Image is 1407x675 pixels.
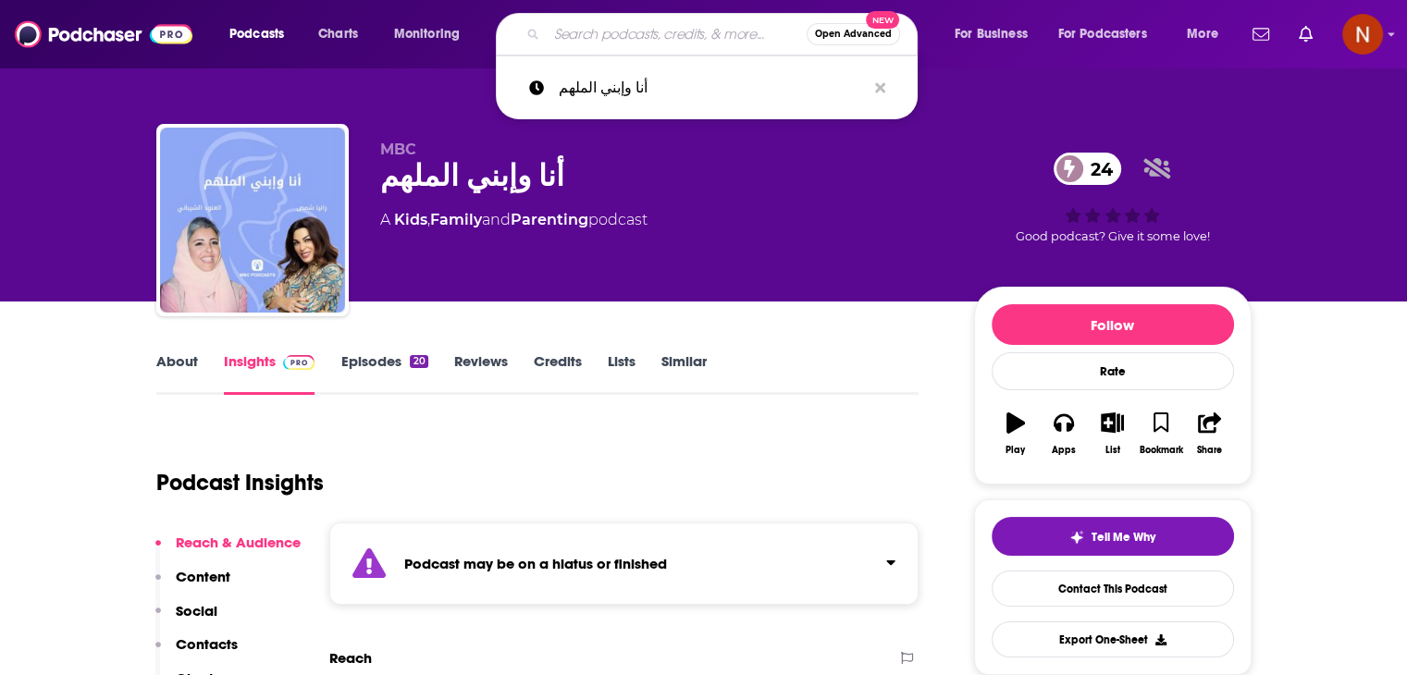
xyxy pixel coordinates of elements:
input: Search podcasts, credits, & more... [547,19,807,49]
span: Good podcast? Give it some love! [1016,229,1210,243]
button: Bookmark [1137,400,1185,467]
button: Contacts [155,635,238,669]
button: Follow [992,304,1234,345]
span: , [427,211,430,228]
img: User Profile [1342,14,1383,55]
span: New [866,11,899,29]
span: More [1187,21,1218,47]
span: 24 [1072,153,1122,185]
span: For Podcasters [1058,21,1147,47]
span: Monitoring [394,21,460,47]
a: Kids [394,211,427,228]
a: Show notifications dropdown [1291,18,1320,50]
div: List [1105,445,1120,456]
div: Rate [992,352,1234,390]
p: أنا وإبني الملهم [559,64,866,112]
div: Apps [1052,445,1076,456]
button: Play [992,400,1040,467]
a: Similar [661,352,707,395]
a: Parenting [511,211,588,228]
button: open menu [942,19,1051,49]
div: A podcast [380,209,648,231]
a: Credits [534,352,582,395]
a: Episodes20 [340,352,427,395]
section: Click to expand status details [329,522,919,605]
div: Share [1197,445,1222,456]
button: Reach & Audience [155,534,301,568]
h2: Reach [329,649,372,667]
a: أنا وإبني الملهم [496,64,918,112]
button: open menu [1174,19,1241,49]
button: List [1088,400,1136,467]
div: 20 [410,355,427,368]
span: Tell Me Why [1092,530,1155,545]
strong: Podcast may be on a hiatus or finished [404,555,667,572]
button: Content [155,568,230,602]
span: and [482,211,511,228]
p: Social [176,602,217,620]
div: Bookmark [1139,445,1182,456]
button: Export One-Sheet [992,621,1234,657]
img: tell me why sparkle [1069,530,1084,545]
a: Charts [306,19,369,49]
button: Apps [1040,400,1088,467]
span: MBC [380,141,416,158]
p: Contacts [176,635,238,653]
a: Reviews [454,352,508,395]
a: About [156,352,198,395]
img: Podchaser Pro [283,355,315,370]
span: Open Advanced [815,30,892,39]
a: 24 [1054,153,1122,185]
div: Search podcasts, credits, & more... [513,13,935,55]
button: Social [155,602,217,636]
span: Logged in as AdelNBM [1342,14,1383,55]
button: Share [1185,400,1233,467]
button: open menu [1046,19,1174,49]
div: 24Good podcast? Give it some love! [974,141,1252,255]
p: Reach & Audience [176,534,301,551]
span: Podcasts [229,21,284,47]
img: Podchaser - Follow, Share and Rate Podcasts [15,17,192,52]
a: InsightsPodchaser Pro [224,352,315,395]
button: open menu [216,19,308,49]
a: Contact This Podcast [992,571,1234,607]
a: Show notifications dropdown [1245,18,1277,50]
button: Open AdvancedNew [807,23,900,45]
button: tell me why sparkleTell Me Why [992,517,1234,556]
p: Content [176,568,230,585]
h1: Podcast Insights [156,469,324,497]
a: Family [430,211,482,228]
span: Charts [318,21,358,47]
button: open menu [381,19,484,49]
a: Lists [608,352,636,395]
img: أنا وإبني الملهم [160,128,345,313]
div: Play [1006,445,1025,456]
span: For Business [955,21,1028,47]
button: Show profile menu [1342,14,1383,55]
